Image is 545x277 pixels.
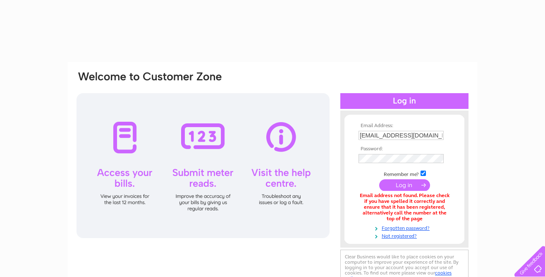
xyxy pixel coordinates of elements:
[359,224,452,231] a: Forgotten password?
[359,193,450,222] div: Email address not found. Please check if you have spelled it correctly and ensure that it has bee...
[356,123,452,129] th: Email Address:
[356,146,452,152] th: Password:
[359,231,452,239] a: Not registered?
[356,169,452,178] td: Remember me?
[379,179,430,191] input: Submit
